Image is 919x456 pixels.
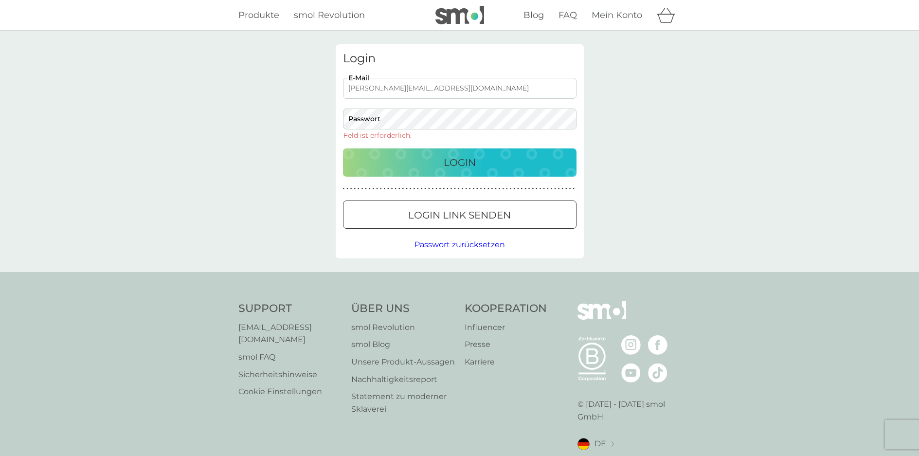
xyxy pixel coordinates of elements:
p: ● [558,186,560,191]
p: ● [383,186,385,191]
p: ● [358,186,360,191]
span: Passwort zurücksetzen [414,240,505,249]
a: Nachhaltigkeitsreport [351,373,455,386]
p: ● [365,186,367,191]
p: ● [502,186,504,191]
a: smol Blog [351,338,455,351]
span: DE [595,438,606,450]
a: Sicherheitshinweise [238,368,342,381]
p: ● [543,186,545,191]
p: ● [476,186,478,191]
p: ● [432,186,434,191]
p: ● [361,186,363,191]
p: ● [454,186,456,191]
p: ● [462,186,464,191]
p: ● [561,186,563,191]
p: © [DATE] - [DATE] smol GmbH [577,398,681,423]
p: ● [506,186,508,191]
p: ● [487,186,489,191]
p: ● [573,186,575,191]
span: Produkte [238,10,279,20]
p: ● [391,186,393,191]
p: ● [484,186,486,191]
img: Standort auswählen [611,441,614,447]
a: [EMAIL_ADDRESS][DOMAIN_NAME] [238,321,342,346]
a: Unsere Produkt‑Aussagen [351,356,455,368]
p: ● [540,186,541,191]
span: Mein Konto [592,10,642,20]
button: Login Link senden [343,201,577,229]
p: ● [569,186,571,191]
p: ● [547,186,549,191]
p: ● [469,186,471,191]
button: Passwort zurücksetzen [414,238,505,251]
a: smol Revolution [294,8,365,22]
h4: Kooperation [465,301,547,316]
a: smol Revolution [351,321,455,334]
p: ● [524,186,526,191]
p: ● [435,186,437,191]
a: smol FAQ [238,351,342,364]
p: ● [402,186,404,191]
img: DE flag [577,438,590,450]
p: ● [424,186,426,191]
h4: Support [238,301,342,316]
a: Cookie Einstellungen [238,385,342,398]
p: Login Link senden [408,207,511,223]
h4: Über Uns [351,301,455,316]
p: ● [528,186,530,191]
p: ● [565,186,567,191]
p: ● [350,186,352,191]
p: ● [465,186,467,191]
p: ● [495,186,497,191]
p: Login [444,155,476,170]
p: ● [395,186,396,191]
p: ● [406,186,408,191]
p: ● [458,186,460,191]
button: Login [343,148,577,177]
p: ● [450,186,452,191]
p: ● [521,186,523,191]
p: ● [343,186,345,191]
p: ● [480,186,482,191]
p: ● [354,186,356,191]
a: Karriere [465,356,547,368]
p: ● [472,186,474,191]
span: FAQ [559,10,577,20]
p: Statement zu moderner Sklaverei [351,390,455,415]
p: ● [380,186,382,191]
a: Influencer [465,321,547,334]
img: besuche die smol Instagram Seite [621,335,641,355]
a: Presse [465,338,547,351]
div: Warenkorb [657,5,681,25]
span: Blog [523,10,544,20]
p: ● [373,186,375,191]
img: besuche die smol YouTube Seite [621,363,641,383]
img: besuche die smol Facebook Seite [648,335,667,355]
a: FAQ [559,8,577,22]
p: ● [447,186,449,191]
h3: Login [343,52,577,66]
p: ● [413,186,415,191]
p: ● [439,186,441,191]
p: ● [376,186,378,191]
p: ● [428,186,430,191]
div: Feld ist erforderlich. [343,132,412,139]
p: ● [417,186,419,191]
p: ● [398,186,400,191]
p: ● [443,186,445,191]
p: ● [513,186,515,191]
img: besuche die smol TikTok Seite [648,363,667,383]
p: ● [491,186,493,191]
a: Mein Konto [592,8,642,22]
p: ● [551,186,553,191]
